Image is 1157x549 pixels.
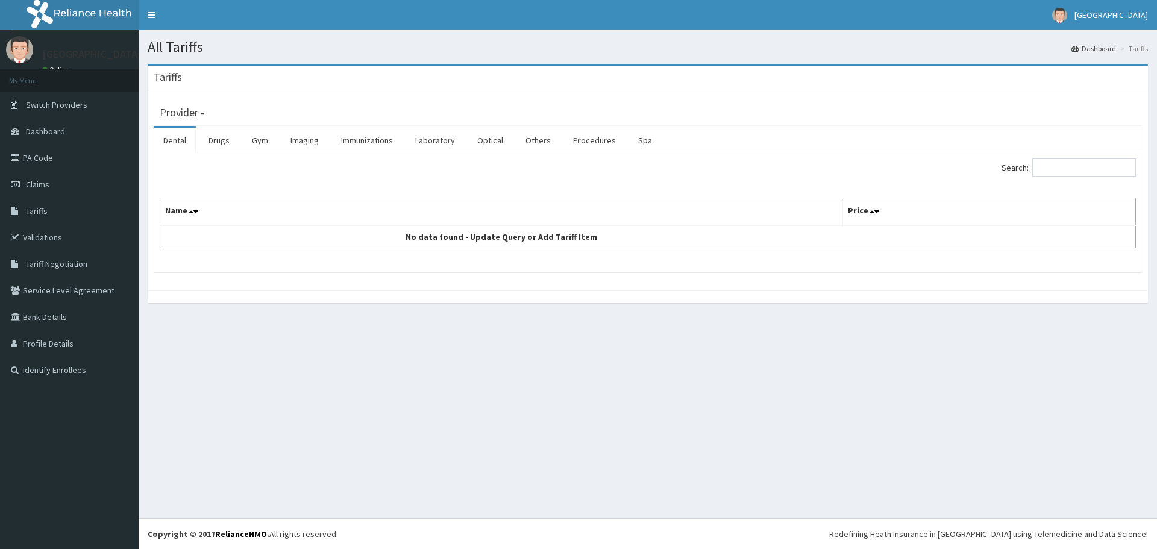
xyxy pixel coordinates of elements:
a: Imaging [281,128,328,153]
a: Dental [154,128,196,153]
p: [GEOGRAPHIC_DATA] [42,49,142,60]
h3: Provider - [160,107,204,118]
a: Drugs [199,128,239,153]
a: Gym [242,128,278,153]
img: User Image [1052,8,1067,23]
span: Dashboard [26,126,65,137]
span: Tariff Negotiation [26,259,87,269]
strong: Copyright © 2017 . [148,529,269,539]
h3: Tariffs [154,72,182,83]
span: Claims [26,179,49,190]
h1: All Tariffs [148,39,1148,55]
a: Laboratory [406,128,465,153]
div: Redefining Heath Insurance in [GEOGRAPHIC_DATA] using Telemedicine and Data Science! [829,528,1148,540]
a: Optical [468,128,513,153]
span: [GEOGRAPHIC_DATA] [1074,10,1148,20]
a: RelianceHMO [215,529,267,539]
li: Tariffs [1117,43,1148,54]
footer: All rights reserved. [139,518,1157,549]
a: Procedures [563,128,626,153]
span: Tariffs [26,205,48,216]
a: Online [42,66,71,74]
a: Spa [629,128,662,153]
input: Search: [1032,158,1136,177]
th: Price [843,198,1136,226]
span: Switch Providers [26,99,87,110]
th: Name [160,198,843,226]
a: Dashboard [1071,43,1116,54]
img: User Image [6,36,33,63]
label: Search: [1002,158,1136,177]
a: Others [516,128,560,153]
td: No data found - Update Query or Add Tariff Item [160,225,843,248]
a: Immunizations [331,128,403,153]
